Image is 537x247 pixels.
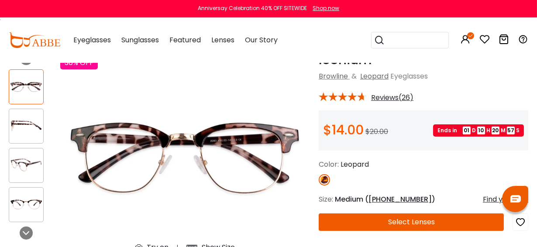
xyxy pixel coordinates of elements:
span: Color: [319,159,339,169]
span: 57 [507,127,515,134]
a: Leopard [360,71,389,81]
div: Find your size [483,194,528,205]
img: abbeglasses.com [9,32,60,48]
span: $20.00 [365,127,388,137]
span: Ends in [437,127,461,134]
div: Anniversay Celebration 40% OFF SITEWIDE [198,4,307,12]
span: Sunglasses [121,35,159,45]
span: Our Story [245,35,278,45]
span: [PHONE_NUMBER] [368,194,432,204]
span: Medium ( ) [335,194,435,204]
span: Eyeglasses [73,35,111,45]
span: Size: [319,194,333,204]
img: chat [510,195,521,202]
img: Iconium Leopard Metal , Combination , Plastic Eyeglasses , NosePads Frames from ABBE Glasses [9,157,43,174]
span: $14.00 [323,120,364,139]
span: H [486,127,490,134]
a: Browline [319,71,348,81]
span: 20 [492,127,499,134]
span: 01 [463,127,471,134]
span: M [501,127,506,134]
h1: Iconium [319,52,528,68]
span: 10 [477,127,485,134]
span: & [350,71,358,81]
a: Shop now [308,4,339,12]
img: Iconium Leopard Metal , Combination , Plastic Eyeglasses , NosePads Frames from ABBE Glasses [9,196,43,213]
span: Featured [169,35,201,45]
button: Select Lenses [319,213,504,231]
span: Reviews(26) [371,94,413,102]
span: Lenses [211,35,234,45]
span: D [472,127,476,134]
img: Iconium Leopard Metal , Combination , Plastic Eyeglasses , NosePads Frames from ABBE Glasses [9,117,43,134]
span: Eyeglasses [390,71,428,81]
span: Leopard [341,159,369,169]
img: Iconium Leopard Metal , Combination , Plastic Eyeglasses , NosePads Frames from ABBE Glasses [9,78,43,95]
span: S [516,127,520,134]
div: Shop now [313,4,339,12]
